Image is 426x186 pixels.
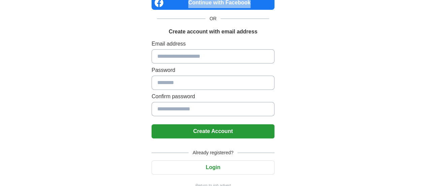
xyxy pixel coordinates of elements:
button: Login [152,160,274,175]
h1: Create account with email address [169,28,257,36]
button: Create Account [152,124,274,138]
label: Email address [152,40,274,48]
label: Confirm password [152,92,274,101]
span: Already registered? [189,149,237,156]
label: Password [152,66,274,74]
a: Login [152,164,274,170]
span: OR [205,15,221,22]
